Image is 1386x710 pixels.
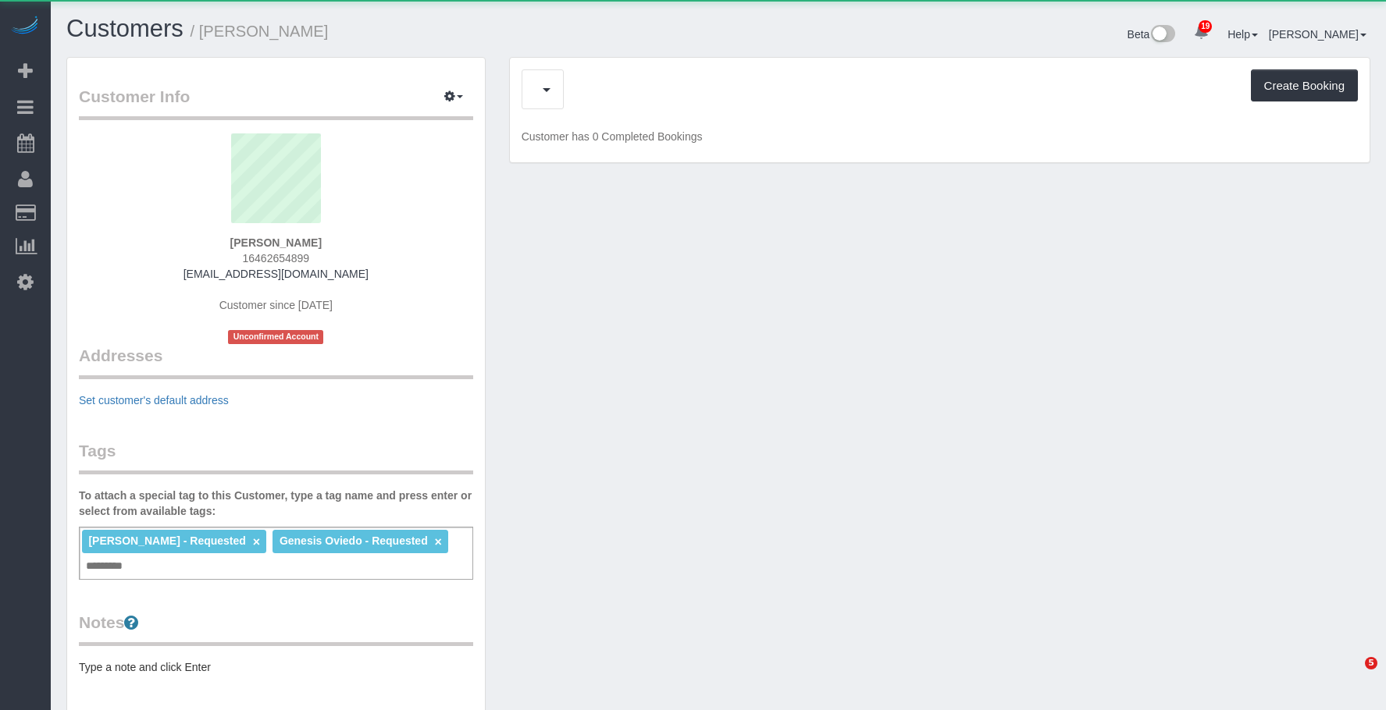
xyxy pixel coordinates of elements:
img: New interface [1149,25,1175,45]
legend: Tags [79,439,473,474]
span: 16462654899 [243,252,310,264]
strong: [PERSON_NAME] [230,236,322,249]
a: × [253,535,260,548]
a: 19 [1186,16,1217,50]
span: 5 [1365,657,1377,669]
img: Automaid Logo [9,16,41,37]
a: [EMAIL_ADDRESS][DOMAIN_NAME] [183,268,369,280]
label: To attach a special tag to this Customer, type a tag name and press enter or select from availabl... [79,488,473,519]
span: 19 [1199,20,1212,33]
pre: Type a note and click Enter [79,659,473,675]
span: Unconfirmed Account [228,330,323,343]
a: Help [1227,28,1258,41]
p: Customer has 0 Completed Bookings [522,129,1358,144]
legend: Customer Info [79,85,473,120]
iframe: Intercom live chat [1333,657,1370,694]
a: Beta [1128,28,1176,41]
span: Genesis Oviedo - Requested [280,534,428,547]
a: Set customer's default address [79,394,229,406]
span: Customer since [DATE] [219,299,333,311]
a: Customers [66,15,183,42]
span: [PERSON_NAME] - Requested [88,534,245,547]
small: / [PERSON_NAME] [191,23,329,40]
legend: Notes [79,611,473,646]
a: × [435,535,442,548]
button: Create Booking [1251,69,1358,102]
a: [PERSON_NAME] [1269,28,1366,41]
